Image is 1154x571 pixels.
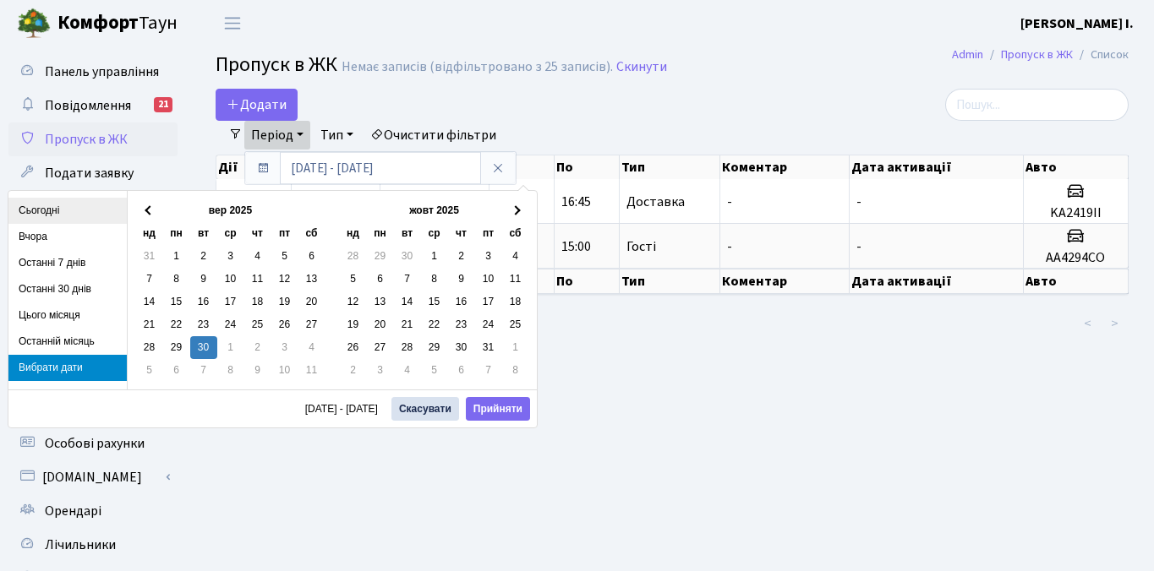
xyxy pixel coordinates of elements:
[298,222,325,245] th: сб
[502,336,529,359] td: 1
[502,245,529,268] td: 4
[45,63,159,81] span: Панель управління
[927,37,1154,73] nav: breadcrumb
[216,89,298,121] a: Додати
[394,313,421,336] td: 21
[475,359,502,382] td: 7
[190,359,217,382] td: 7
[45,164,134,182] span: Подати заявку
[8,460,178,494] a: [DOMAIN_NAME]
[190,291,217,313] td: 16
[340,291,367,313] td: 12
[305,404,385,414] span: [DATE] - [DATE]
[163,359,190,382] td: 6
[211,9,254,37] button: Переключити навігацію
[244,268,271,291] td: 11
[271,359,298,382] td: 10
[555,269,620,294] th: По
[342,59,613,75] div: Немає записів (відфільтровано з 25 записів).
[727,193,732,211] span: -
[136,359,163,382] td: 5
[367,245,394,268] td: 29
[1024,269,1129,294] th: Авто
[154,97,172,112] div: 21
[8,276,127,302] li: Останні 30 днів
[340,222,367,245] th: нд
[364,121,503,150] a: Очистити фільтри
[555,155,620,179] th: По
[298,268,325,291] td: 13
[367,268,394,291] td: 6
[244,336,271,359] td: 2
[421,268,448,291] td: 8
[421,291,448,313] td: 15
[421,359,448,382] td: 5
[217,291,244,313] td: 17
[190,313,217,336] td: 23
[367,313,394,336] td: 20
[561,237,591,256] span: 15:00
[1024,155,1129,179] th: Авто
[394,222,421,245] th: вт
[227,95,287,114] span: Додати
[466,397,530,421] button: Прийняти
[850,155,1024,179] th: Дата активації
[1020,14,1134,33] b: [PERSON_NAME] І.
[850,269,1024,294] th: Дата активації
[8,198,127,224] li: Сьогодні
[163,222,190,245] th: пн
[475,291,502,313] td: 17
[8,427,178,460] a: Особові рахунки
[163,313,190,336] td: 22
[502,359,529,382] td: 8
[8,528,178,562] a: Лічильники
[727,237,732,256] span: -
[1031,205,1121,221] h5: KA2419II
[421,336,448,359] td: 29
[394,359,421,382] td: 4
[626,240,656,253] span: Гості
[489,155,555,179] th: З
[945,89,1129,121] input: Пошук...
[340,313,367,336] td: 19
[391,397,459,421] button: Скасувати
[502,222,529,245] th: сб
[163,291,190,313] td: 15
[394,336,421,359] td: 28
[8,122,178,156] a: Пропуск в ЖК
[502,268,529,291] td: 11
[190,268,217,291] td: 9
[448,313,475,336] td: 23
[394,245,421,268] td: 30
[217,268,244,291] td: 10
[856,193,861,211] span: -
[298,336,325,359] td: 4
[367,359,394,382] td: 3
[1001,46,1073,63] a: Пропуск в ЖК
[475,245,502,268] td: 3
[216,50,337,79] span: Пропуск в ЖК
[620,269,720,294] th: Тип
[271,313,298,336] td: 26
[1073,46,1129,64] li: Список
[475,313,502,336] td: 24
[8,494,178,528] a: Орендарі
[244,121,310,150] a: Період
[190,222,217,245] th: вт
[502,313,529,336] td: 25
[8,89,178,122] a: Повідомлення21
[217,313,244,336] td: 24
[448,245,475,268] td: 2
[17,7,51,41] img: logo.png
[298,313,325,336] td: 27
[298,245,325,268] td: 6
[45,130,128,149] span: Пропуск в ЖК
[421,222,448,245] th: ср
[475,222,502,245] th: пт
[163,199,298,222] th: вер 2025
[136,268,163,291] td: 7
[1031,250,1121,266] h5: AA4294CO
[340,359,367,382] td: 2
[217,336,244,359] td: 1
[8,302,127,329] li: Цього місяця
